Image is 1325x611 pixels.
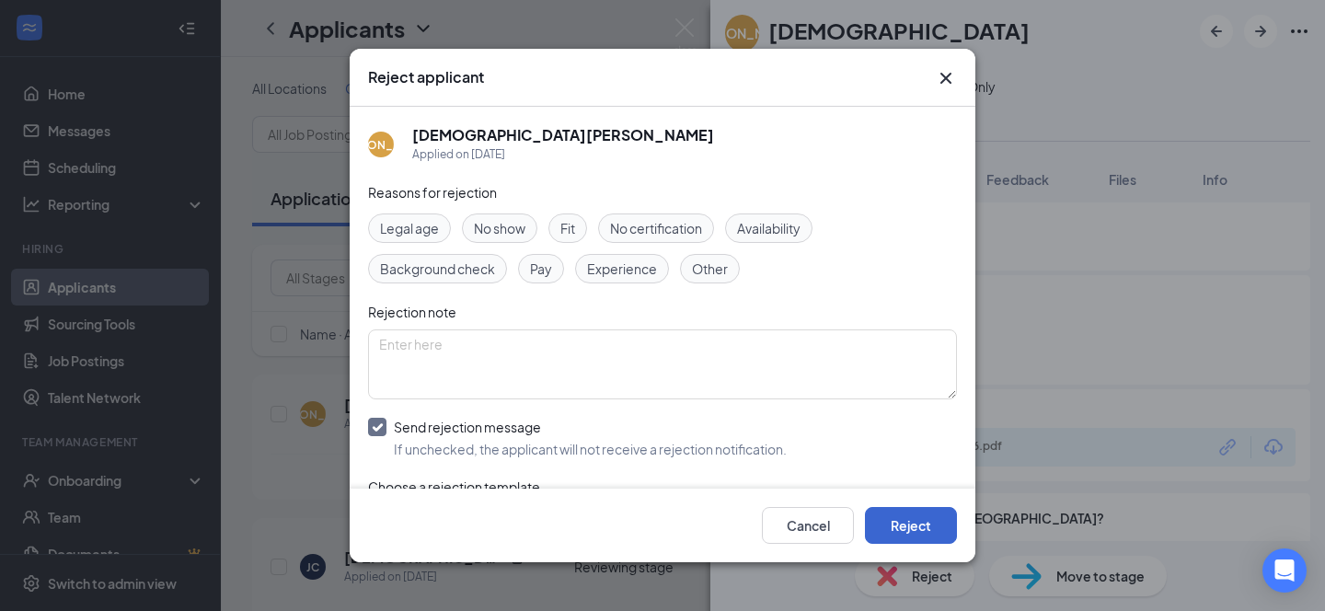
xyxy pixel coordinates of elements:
button: Reject [865,507,957,544]
span: No certification [610,218,702,238]
span: No show [474,218,525,238]
div: Open Intercom Messenger [1262,548,1307,593]
h5: [DEMOGRAPHIC_DATA][PERSON_NAME] [412,125,714,145]
span: Experience [587,259,657,279]
span: Legal age [380,218,439,238]
button: Cancel [762,507,854,544]
h3: Reject applicant [368,67,484,87]
svg: Cross [935,67,957,89]
span: Rejection note [368,304,456,320]
span: Other [692,259,728,279]
span: Pay [530,259,552,279]
button: Close [935,67,957,89]
span: Reasons for rejection [368,184,497,201]
span: Availability [737,218,801,238]
div: [PERSON_NAME] [334,137,429,153]
span: Fit [560,218,575,238]
span: Choose a rejection template [368,478,540,495]
span: Background check [380,259,495,279]
div: Applied on [DATE] [412,145,714,164]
